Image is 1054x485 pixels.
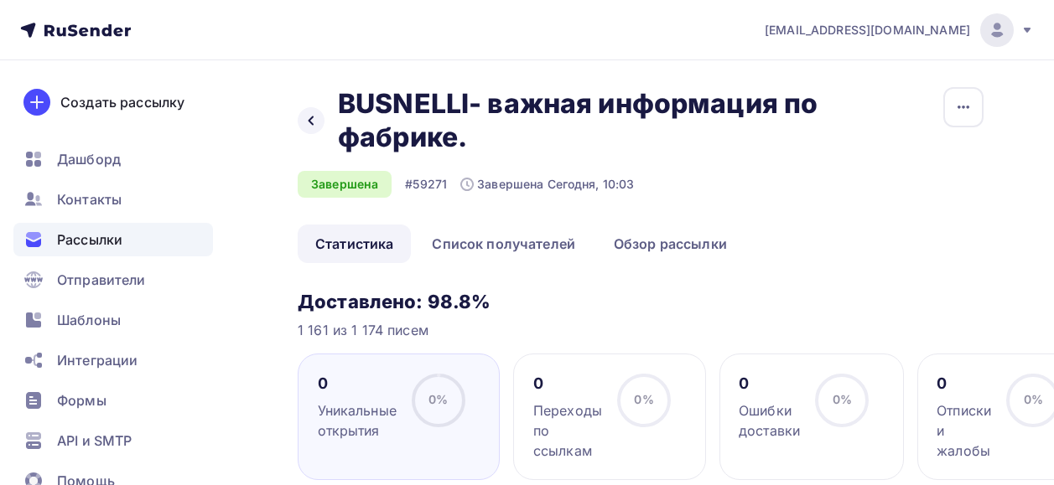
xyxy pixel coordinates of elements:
a: Контакты [13,183,213,216]
div: 0 [318,374,397,394]
a: Дашборд [13,142,213,176]
div: #59271 [405,176,447,193]
div: 1 161 из 1 174 писем [298,320,984,340]
div: Завершена Сегодня, 10:03 [460,176,634,193]
a: Обзор рассылки [596,224,745,263]
h2: BUSNELLI- важная информация по фабрике. [338,87,844,154]
a: Рассылки [13,223,213,256]
span: Дашборд [57,149,121,169]
span: Контакты [57,189,122,209]
span: Формы [57,390,106,410]
span: Шаблоны [57,310,121,330]
div: 0 [937,374,991,394]
div: Переходы по ссылкам [533,400,602,461]
div: 0 [533,374,602,394]
span: 0% [428,392,448,406]
div: Ошибки доставки [739,400,800,441]
span: Рассылки [57,230,122,250]
span: 0% [1024,392,1043,406]
h3: Доставлено: 98.8% [298,290,984,313]
a: Шаблоны [13,303,213,337]
div: 0 [739,374,800,394]
div: Уникальные открытия [318,400,397,441]
div: Отписки и жалобы [937,400,991,461]
span: [EMAIL_ADDRESS][DOMAIN_NAME] [765,22,970,39]
a: Список получателей [414,224,593,263]
span: Интеграции [57,350,138,370]
div: Создать рассылку [60,92,184,112]
a: Отправители [13,263,213,297]
span: 0% [634,392,653,406]
div: Завершена [298,171,392,198]
a: [EMAIL_ADDRESS][DOMAIN_NAME] [765,13,1034,47]
span: API и SMTP [57,431,132,451]
span: 0% [833,392,852,406]
span: Отправители [57,270,146,290]
a: Формы [13,384,213,417]
a: Статистика [298,224,411,263]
